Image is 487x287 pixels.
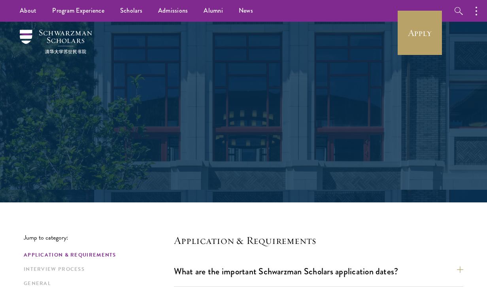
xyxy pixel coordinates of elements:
[174,234,463,247] h4: Application & Requirements
[24,251,169,259] a: Application & Requirements
[24,234,174,241] p: Jump to category:
[174,262,463,280] button: What are the important Schwarzman Scholars application dates?
[24,265,169,274] a: Interview Process
[20,30,92,54] img: Schwarzman Scholars
[398,11,442,55] a: Apply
